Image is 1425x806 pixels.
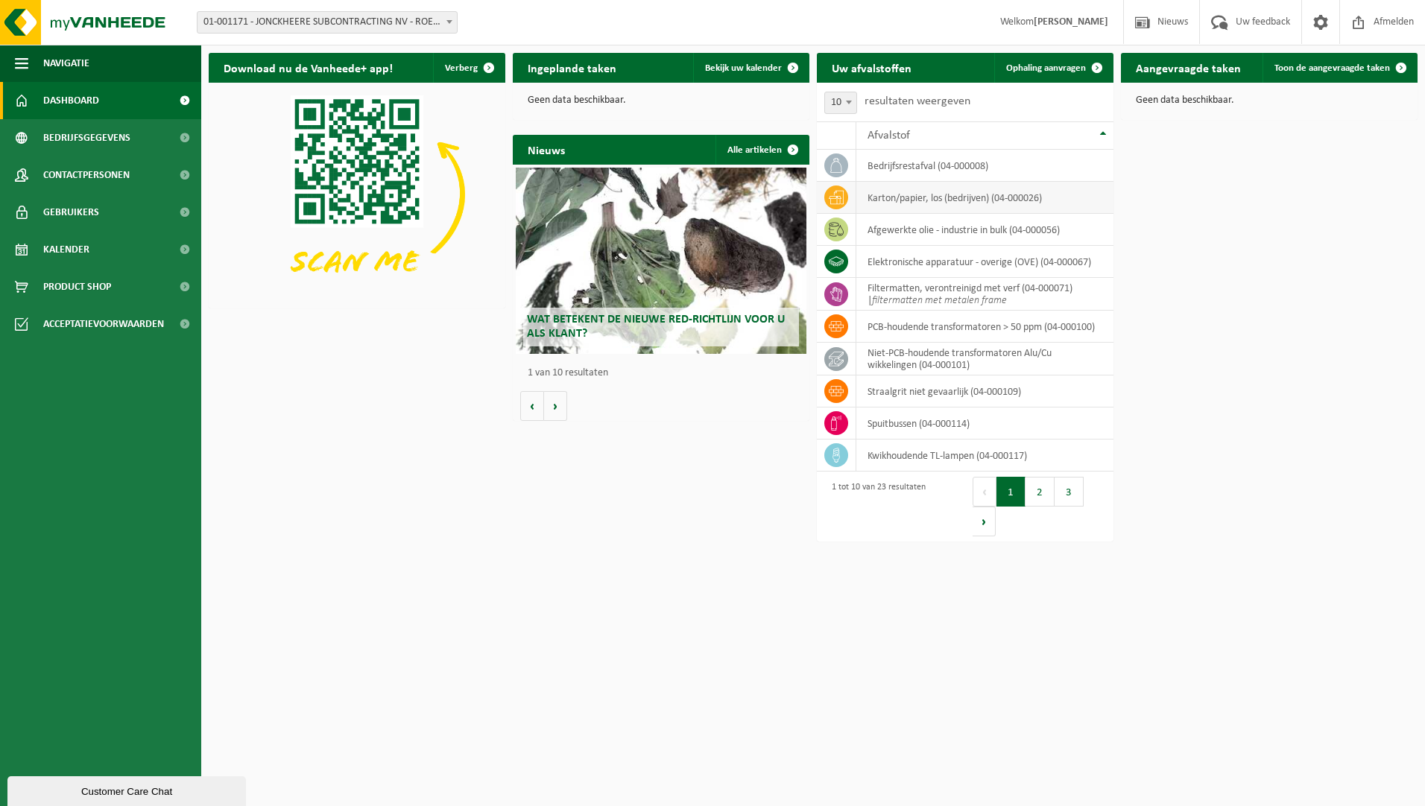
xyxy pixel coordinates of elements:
td: karton/papier, los (bedrijven) (04-000026) [856,182,1113,214]
span: Wat betekent de nieuwe RED-richtlijn voor u als klant? [527,314,785,340]
span: Bekijk uw kalender [705,63,782,73]
button: Next [973,507,996,536]
label: resultaten weergeven [865,95,970,107]
td: spuitbussen (04-000114) [856,407,1113,440]
button: Verberg [433,53,504,83]
span: Product Shop [43,268,111,305]
div: 1 tot 10 van 23 resultaten [824,475,926,538]
span: Dashboard [43,82,99,119]
h2: Aangevraagde taken [1121,53,1256,82]
a: Toon de aangevraagde taken [1263,53,1416,83]
button: 3 [1055,477,1084,507]
td: kwikhoudende TL-lampen (04-000117) [856,440,1113,472]
span: 01-001171 - JONCKHEERE SUBCONTRACTING NV - ROESELARE [197,11,458,34]
span: Acceptatievoorwaarden [43,305,164,343]
h2: Ingeplande taken [513,53,631,82]
i: filtermatten met metalen frame [872,295,1007,306]
span: 10 [824,92,857,114]
span: Verberg [445,63,478,73]
button: Volgende [544,391,567,421]
a: Bekijk uw kalender [693,53,808,83]
td: bedrijfsrestafval (04-000008) [856,150,1113,182]
span: Ophaling aanvragen [1006,63,1086,73]
a: Alle artikelen [715,135,808,165]
h2: Download nu de Vanheede+ app! [209,53,408,82]
button: Previous [973,477,996,507]
span: Afvalstof [868,130,910,142]
span: Navigatie [43,45,89,82]
img: Download de VHEPlus App [209,83,505,305]
td: filtermatten, verontreinigd met verf (04-000071) | [856,278,1113,311]
p: Geen data beschikbaar. [1136,95,1403,106]
td: PCB-houdende transformatoren > 50 ppm (04-000100) [856,311,1113,343]
span: 01-001171 - JONCKHEERE SUBCONTRACTING NV - ROESELARE [198,12,457,33]
span: Gebruikers [43,194,99,231]
span: Bedrijfsgegevens [43,119,130,156]
span: Kalender [43,231,89,268]
button: Vorige [520,391,544,421]
td: straalgrit niet gevaarlijk (04-000109) [856,375,1113,407]
span: Contactpersonen [43,156,130,194]
strong: [PERSON_NAME] [1034,16,1108,28]
a: Ophaling aanvragen [994,53,1112,83]
td: niet-PCB-houdende transformatoren Alu/Cu wikkelingen (04-000101) [856,343,1113,375]
p: Geen data beschikbaar. [528,95,794,106]
button: 2 [1026,477,1055,507]
td: elektronische apparatuur - overige (OVE) (04-000067) [856,246,1113,278]
h2: Nieuws [513,135,580,164]
a: Wat betekent de nieuwe RED-richtlijn voor u als klant? [516,168,806,354]
p: 1 van 10 resultaten [528,368,802,378]
span: Toon de aangevraagde taken [1274,63,1390,73]
td: afgewerkte olie - industrie in bulk (04-000056) [856,214,1113,246]
h2: Uw afvalstoffen [817,53,926,82]
iframe: chat widget [7,773,249,806]
span: 10 [825,92,856,113]
button: 1 [996,477,1026,507]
